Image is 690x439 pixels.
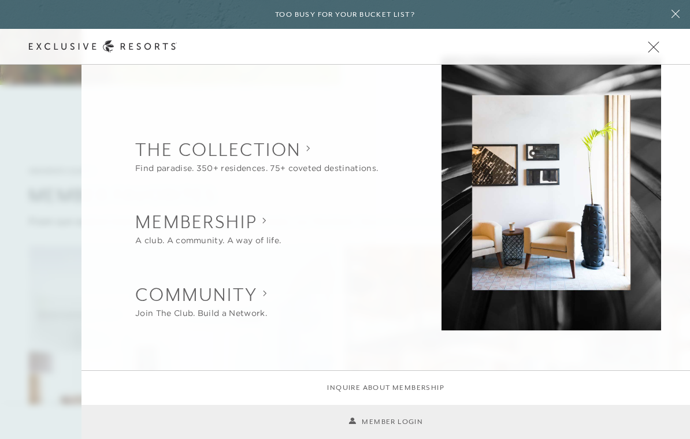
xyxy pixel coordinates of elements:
[275,9,415,20] h6: Too busy for your bucket list?
[348,416,423,427] a: Member Login
[135,162,378,174] div: Find paradise. 350+ residences. 75+ coveted destinations.
[135,235,281,247] div: A club. A community. A way of life.
[135,209,281,235] h2: Membership
[135,137,378,174] button: Show The Collection sub-navigation
[646,43,661,51] button: Open navigation
[637,386,690,439] iframe: Qualified Messenger
[135,282,267,307] h2: Community
[135,282,267,319] button: Show Community sub-navigation
[135,137,378,162] h2: The Collection
[327,382,444,393] a: Inquire about membership
[135,307,267,319] div: Join The Club. Build a Network.
[135,209,281,247] button: Show Membership sub-navigation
